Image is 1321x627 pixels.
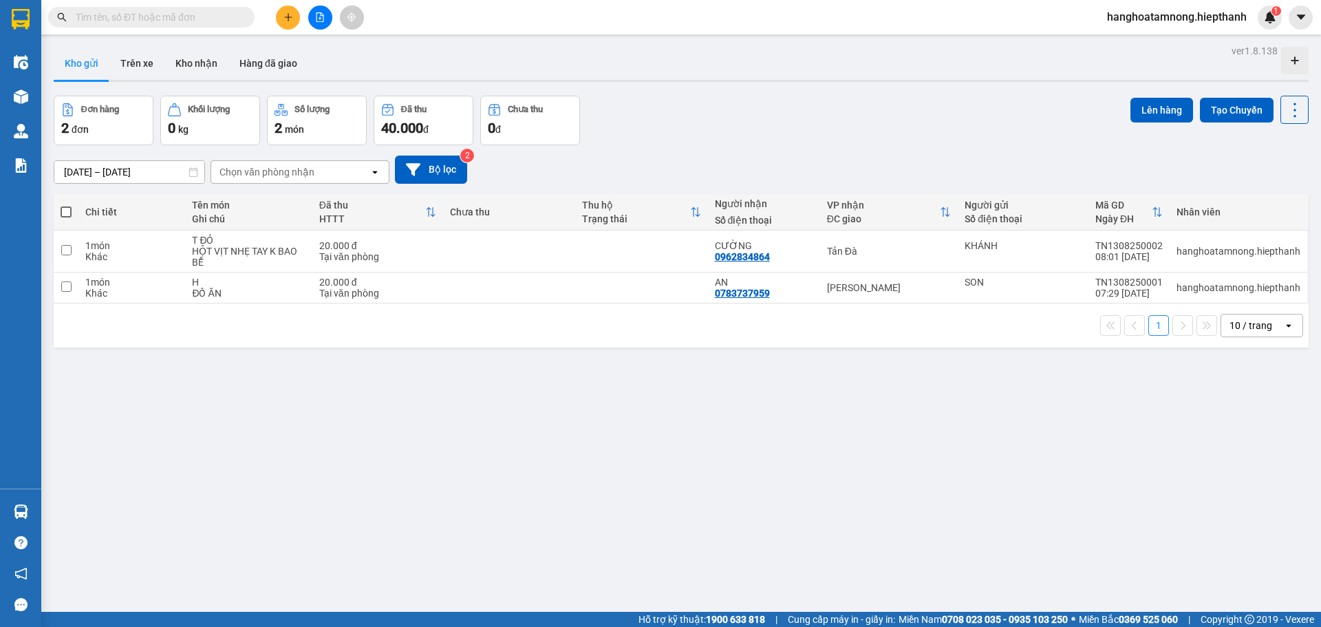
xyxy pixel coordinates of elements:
[715,288,770,299] div: 0783737959
[14,504,28,519] img: warehouse-icon
[369,167,380,178] svg: open
[788,612,895,627] span: Cung cấp máy in - giấy in:
[14,536,28,549] span: question-circle
[319,288,436,299] div: Tại văn phòng
[340,6,364,30] button: aim
[192,288,305,299] div: ĐỒ ĂN
[285,124,304,135] span: món
[827,246,951,257] div: Tản Đà
[54,161,204,183] input: Select a date range.
[582,213,689,224] div: Trạng thái
[1088,194,1170,231] th: Toggle SortBy
[942,614,1068,625] strong: 0708 023 035 - 0935 103 250
[1130,98,1193,123] button: Lên hàng
[775,612,777,627] span: |
[1232,43,1278,59] div: ver 1.8.138
[347,12,356,22] span: aim
[1264,11,1276,23] img: icon-new-feature
[178,124,189,135] span: kg
[827,200,940,211] div: VP nhận
[1271,6,1281,16] sup: 1
[283,12,293,22] span: plus
[319,213,425,224] div: HTTT
[319,240,436,251] div: 20.000 đ
[1095,213,1152,224] div: Ngày ĐH
[1119,614,1178,625] strong: 0369 525 060
[14,158,28,173] img: solution-icon
[965,200,1082,211] div: Người gửi
[1095,277,1163,288] div: TN1308250001
[85,277,178,288] div: 1 món
[61,120,69,136] span: 2
[319,277,436,288] div: 20.000 đ
[1295,11,1307,23] span: caret-down
[965,213,1082,224] div: Số điện thoại
[57,12,67,22] span: search
[706,614,765,625] strong: 1900 633 818
[275,120,282,136] span: 2
[820,194,958,231] th: Toggle SortBy
[308,6,332,30] button: file-add
[14,89,28,104] img: warehouse-icon
[267,96,367,145] button: Số lượng2món
[374,96,473,145] button: Đã thu40.000đ
[14,124,28,138] img: warehouse-icon
[965,277,1082,288] div: SON
[14,567,28,580] span: notification
[1200,98,1274,123] button: Tạo Chuyến
[395,156,467,184] button: Bộ lọc
[1245,615,1254,624] span: copyright
[168,120,175,136] span: 0
[1095,240,1163,251] div: TN1308250002
[228,47,308,80] button: Hàng đã giao
[460,149,474,162] sup: 2
[192,213,305,224] div: Ghi chú
[401,105,427,114] div: Đã thu
[109,47,164,80] button: Trên xe
[1095,200,1152,211] div: Mã GD
[1283,320,1294,331] svg: open
[715,198,813,209] div: Người nhận
[14,55,28,70] img: warehouse-icon
[1177,282,1300,293] div: hanghoatamnong.hiepthanh
[495,124,501,135] span: đ
[1177,246,1300,257] div: hanghoatamnong.hiepthanh
[319,200,425,211] div: Đã thu
[508,105,543,114] div: Chưa thu
[827,282,951,293] div: [PERSON_NAME]
[319,251,436,262] div: Tại văn phòng
[294,105,330,114] div: Số lượng
[450,206,568,217] div: Chưa thu
[12,9,30,30] img: logo-vxr
[192,246,305,268] div: HỘT VỊT NHẸ TAY K BAO BỂ
[76,10,238,25] input: Tìm tên, số ĐT hoặc mã đơn
[1079,612,1178,627] span: Miền Bắc
[1274,6,1278,16] span: 1
[715,240,813,251] div: CƯỜNG
[715,277,813,288] div: AN
[1096,8,1258,25] span: hanghoatamnong.hiepthanh
[315,12,325,22] span: file-add
[1229,319,1272,332] div: 10 / trang
[488,120,495,136] span: 0
[1177,206,1300,217] div: Nhân viên
[575,194,707,231] th: Toggle SortBy
[582,200,689,211] div: Thu hộ
[480,96,580,145] button: Chưa thu0đ
[54,47,109,80] button: Kho gửi
[192,235,305,246] div: T ĐỎ
[715,215,813,226] div: Số điện thoại
[1188,612,1190,627] span: |
[14,598,28,611] span: message
[188,105,230,114] div: Khối lượng
[276,6,300,30] button: plus
[85,206,178,217] div: Chi tiết
[192,277,305,288] div: H
[219,165,314,179] div: Chọn văn phòng nhận
[715,251,770,262] div: 0962834864
[72,124,89,135] span: đơn
[312,194,443,231] th: Toggle SortBy
[160,96,260,145] button: Khối lượng0kg
[54,96,153,145] button: Đơn hàng2đơn
[827,213,940,224] div: ĐC giao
